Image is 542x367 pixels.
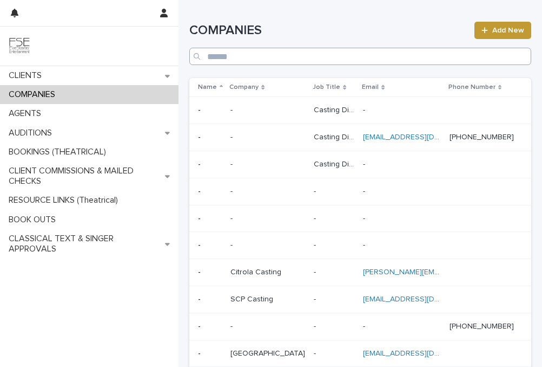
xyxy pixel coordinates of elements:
[189,48,531,65] input: Search
[230,185,235,196] p: -
[198,104,203,115] p: -
[4,166,165,186] p: CLIENT COMMISSIONS & MAILED CHECKS
[314,104,356,115] p: Casting Director
[363,133,485,141] a: [EMAIL_ADDRESS][DOMAIN_NAME]
[189,205,531,232] tr: -- -- -- --
[314,185,318,196] p: -
[198,81,217,93] p: Name
[450,323,514,330] a: [PHONE_NUMBER]
[189,151,531,178] tr: -- -- Casting DirectorCasting Director --
[363,350,485,357] a: [EMAIL_ADDRESS][DOMAIN_NAME]
[363,185,367,196] p: -
[314,347,318,358] p: -
[229,81,259,93] p: Company
[230,320,235,331] p: -
[362,81,379,93] p: Email
[363,212,367,223] p: -
[314,293,318,304] p: -
[198,347,203,358] p: -
[198,266,203,277] p: -
[189,340,531,367] tr: -- [GEOGRAPHIC_DATA][GEOGRAPHIC_DATA] -- [EMAIL_ADDRESS][DOMAIN_NAME]
[198,239,203,250] p: -
[474,22,531,39] a: Add New
[230,212,235,223] p: -
[314,158,356,169] p: Casting Director
[4,234,165,254] p: CLASSICAL TEXT & SINGER APPROVALS
[314,320,318,331] p: -
[492,27,524,34] span: Add New
[314,266,318,277] p: -
[230,158,235,169] p: -
[450,133,514,141] a: [PHONE_NUMBER]
[448,81,495,93] p: Phone Number
[189,97,531,124] tr: -- -- Casting DirectorCasting Director --
[314,212,318,223] p: -
[314,239,318,250] p: -
[198,212,203,223] p: -
[189,286,531,313] tr: -- SCP CastingSCP Casting -- [EMAIL_ADDRESS][DOMAIN_NAME]
[363,239,367,250] p: -
[230,239,235,250] p: -
[4,128,61,138] p: AUDITIONS
[198,131,203,142] p: -
[4,108,50,119] p: AGENTS
[363,158,367,169] p: -
[363,320,367,331] p: -
[189,178,531,205] tr: -- -- -- --
[363,104,367,115] p: -
[230,266,283,277] p: Citrola Casting
[4,195,127,205] p: RESOURCE LINKS (Theatrical)
[9,35,30,57] img: 9JgRvJ3ETPGCJDhvPVA5
[189,124,531,151] tr: -- -- Casting DirectorsCasting Directors [EMAIL_ADDRESS][DOMAIN_NAME] [PHONE_NUMBER]
[230,347,307,358] p: Passaget Theatre
[314,131,356,142] p: Casting Directors
[198,158,203,169] p: -
[230,293,275,304] p: SCP Casting
[4,215,64,225] p: BOOK OUTS
[4,89,64,100] p: COMPANIES
[189,232,531,259] tr: -- -- -- --
[198,320,203,331] p: -
[189,313,531,340] tr: -- -- -- -- [PHONE_NUMBER]
[363,295,485,303] a: [EMAIL_ADDRESS][DOMAIN_NAME]
[198,185,203,196] p: -
[230,131,235,142] p: -
[189,259,531,286] tr: -- Citrola CastingCitrola Casting -- [PERSON_NAME][EMAIL_ADDRESS][DOMAIN_NAME]
[4,70,50,81] p: CLIENTS
[189,23,468,38] h1: COMPANIES
[313,81,340,93] p: Job Title
[4,147,115,157] p: BOOKINGS (THEATRICAL)
[198,293,203,304] p: -
[230,104,235,115] p: -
